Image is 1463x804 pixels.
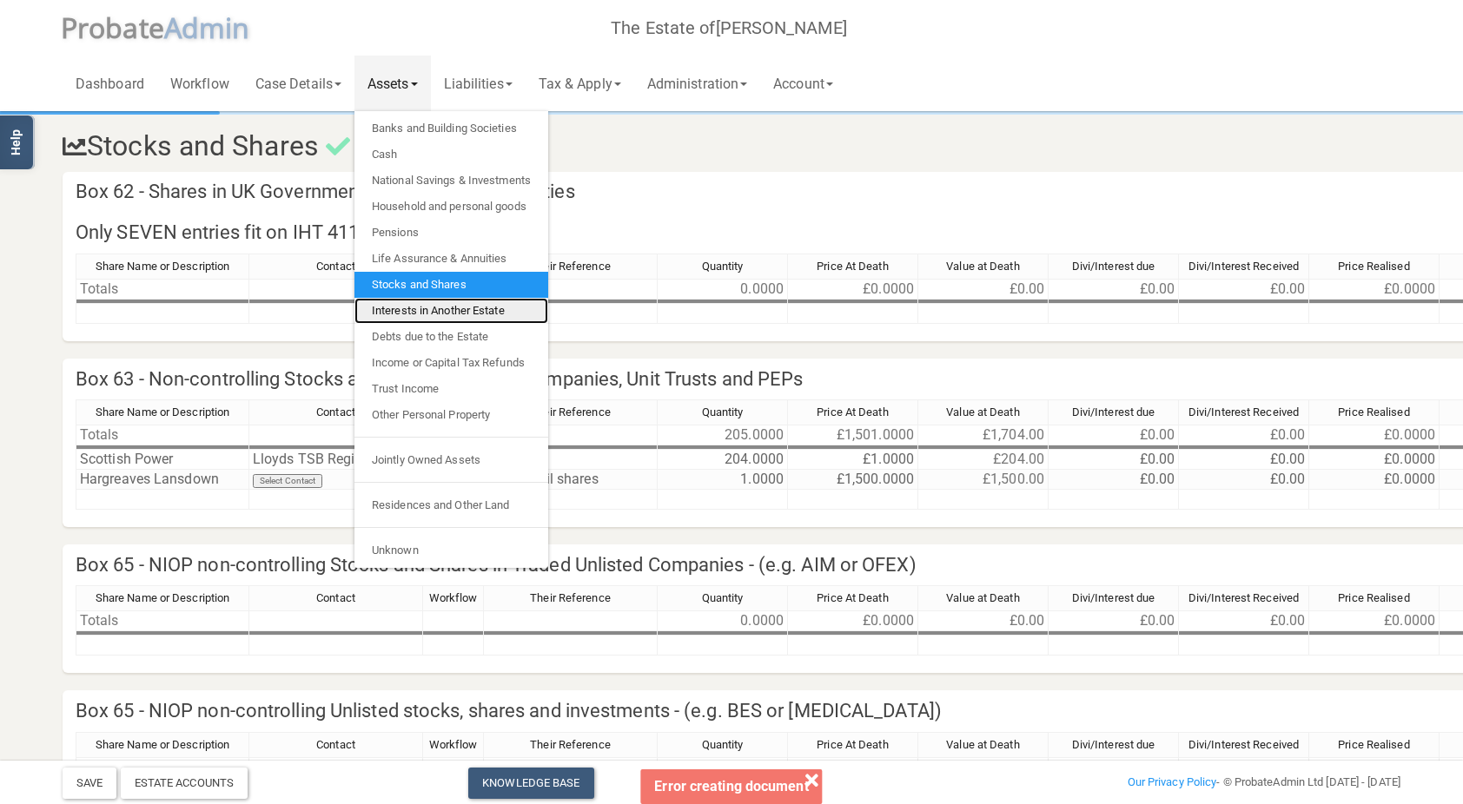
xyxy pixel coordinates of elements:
span: Value at Death [946,738,1019,751]
span: Price At Death [817,405,888,418]
td: £0.00 [1179,450,1309,470]
a: Jointly Owned Assets [354,447,548,473]
span: Price Realised [1338,591,1409,604]
a: Other Personal Property [354,402,548,428]
div: - © ProbateAdmin Ltd [DATE] - [DATE] [959,772,1413,793]
a: Tax & Apply [526,56,634,111]
span: P [61,9,164,46]
a: Account [760,56,846,111]
td: £0.00 [1049,470,1179,490]
td: £0.0000 [788,610,918,631]
td: 0.0000 [658,279,788,300]
span: Quantity [702,591,744,604]
td: £0.0000 [1309,470,1440,490]
a: National Savings & Investments [354,168,548,194]
a: Pensions [354,220,548,246]
span: Divi/Interest Received [1188,260,1299,273]
span: A [164,9,250,46]
span: Contact [316,405,355,418]
td: £0.00 [1049,425,1179,445]
td: £0.00 [1049,279,1179,300]
td: Totals [76,279,249,300]
td: 0.0000 [658,610,788,631]
span: Divi/Interest due [1072,260,1155,273]
span: dmin [182,9,249,46]
td: £0.0000 [1309,425,1440,445]
td: Hargreaves Lansdown [76,470,249,490]
a: Our Privacy Policy [1128,775,1217,788]
span: Share Name or Description [96,591,230,604]
td: £204.00 [918,450,1049,470]
td: £0.0000 [1309,450,1440,470]
span: robate [77,9,164,46]
td: £0.00 [1179,279,1309,300]
a: Income or Capital Tax Refunds [354,350,548,376]
a: Debts due to the Estate [354,324,548,350]
span: Price At Death [817,591,888,604]
td: Royal Mail shares [484,470,658,490]
span: Divi/Interest Received [1188,591,1299,604]
span: Share Name or Description [96,738,230,751]
a: Residences and Other Land [354,492,548,518]
span: Their Reference [530,738,611,751]
td: £0.00 [1179,610,1309,631]
span: Price At Death [817,260,888,273]
td: Totals [76,425,249,445]
span: Share Name or Description [96,405,230,418]
a: Interests in Another Estate [354,298,548,324]
span: Quantity [702,260,744,273]
a: Trust Income [354,376,548,402]
span: Value at Death [946,591,1019,604]
a: Unknown [354,537,548,563]
td: 1.0000 [658,470,788,490]
a: Dashboard [63,56,157,111]
td: £1.0000 [788,450,918,470]
a: Liabilities [431,56,526,111]
td: £0.00 [1179,470,1309,490]
td: £0.0000 [1309,610,1440,631]
span: Their Reference [530,260,611,273]
span: Contact [316,738,355,751]
span: Divi/Interest due [1072,591,1155,604]
td: £0.00 [918,610,1049,631]
td: £1,500.00 [918,470,1049,490]
span: Workflow [429,738,478,751]
span: Share Name or Description [96,260,230,273]
td: Scottish Power [76,450,249,470]
a: Cash [354,142,548,168]
td: £1,501.0000 [788,425,918,445]
a: Case Details [242,56,354,111]
button: Save [63,768,116,799]
span: Their Reference [530,405,611,418]
span: Contact [316,591,355,604]
span: Value at Death [946,405,1019,418]
a: Knowledge Base [468,768,593,799]
a: Stocks and Shares [354,272,548,298]
span: Contact [316,260,355,273]
span: Divi/Interest due [1072,738,1155,751]
span: Quantity [702,405,744,418]
span: Value at Death [946,260,1019,273]
span: Price Realised [1338,738,1409,751]
td: Lloyds TSB Registrars [249,450,423,470]
td: £0.00 [1179,425,1309,445]
td: £0.00 [918,279,1049,300]
span: Price Realised [1338,260,1409,273]
span: Their Reference [530,591,611,604]
td: £0.0000 [1309,279,1440,300]
span: Price At Death [817,738,888,751]
span: Divi/Interest due [1072,405,1155,418]
a: Assets [354,56,431,111]
span: Quantity [702,738,744,751]
td: £0.0000 [788,279,918,300]
td: Totals [76,610,249,631]
span: Divi/Interest Received [1188,405,1299,418]
td: £1,500.0000 [788,470,918,490]
a: Banks and Building Societies [354,115,548,142]
td: £0.00 [1049,610,1179,631]
a: Workflow [157,56,242,111]
td: £1,704.00 [918,425,1049,445]
td: 204.0000 [658,450,788,470]
div: Estate Accounts [121,768,248,799]
span: Error creating document [654,778,808,794]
